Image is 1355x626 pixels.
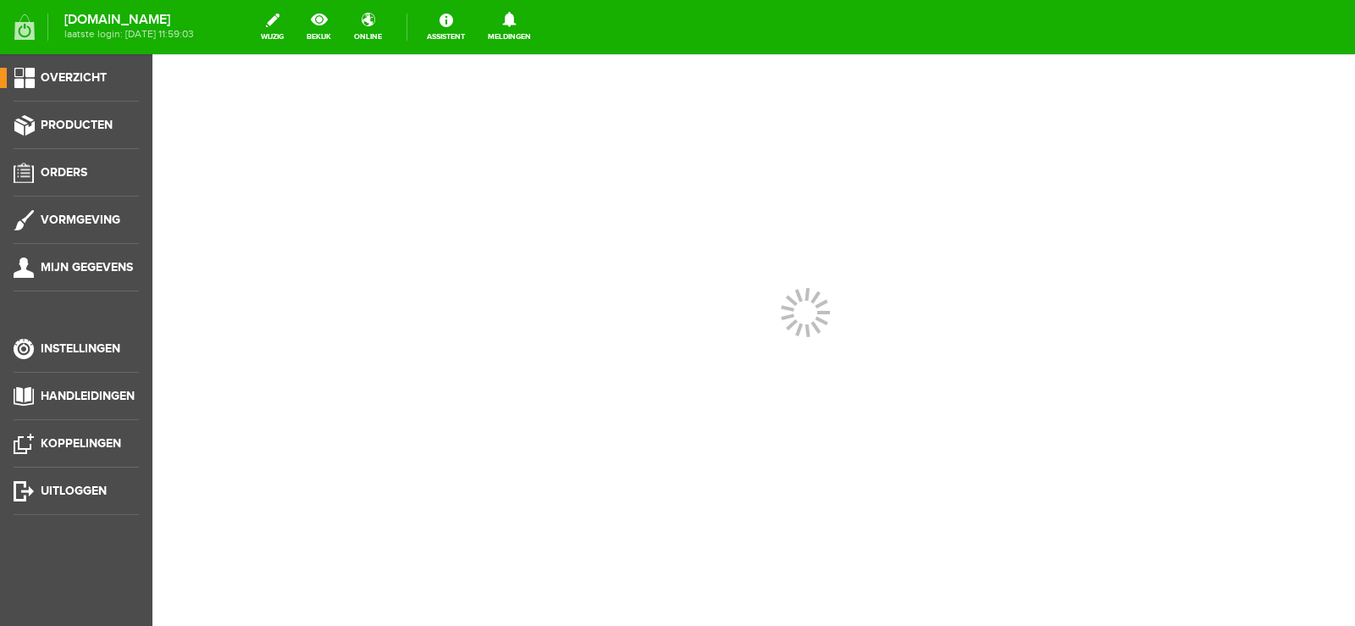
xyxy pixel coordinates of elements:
span: Koppelingen [41,436,121,451]
span: Producten [41,118,113,132]
span: Uitloggen [41,484,107,498]
span: Instellingen [41,341,120,356]
strong: [DOMAIN_NAME] [64,15,194,25]
a: Assistent [417,8,475,46]
span: Mijn gegevens [41,260,133,274]
a: online [344,8,392,46]
a: Meldingen [478,8,541,46]
span: Overzicht [41,70,107,85]
span: Orders [41,165,87,180]
span: laatste login: [DATE] 11:59:03 [64,30,194,39]
a: bekijk [296,8,341,46]
span: Vormgeving [41,213,120,227]
span: Handleidingen [41,389,135,403]
a: wijzig [251,8,294,46]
